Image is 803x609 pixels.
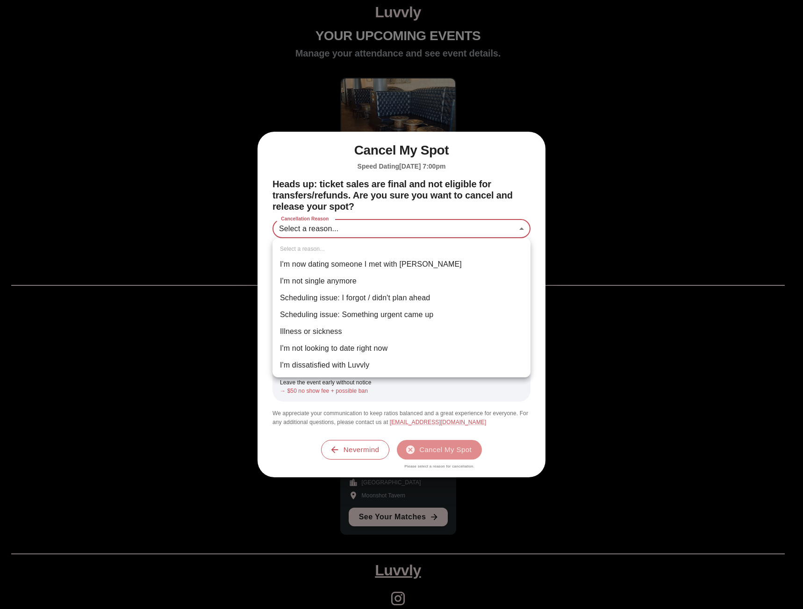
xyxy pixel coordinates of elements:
li: I'm not looking to date right now [272,340,531,357]
li: I'm now dating someone I met with [PERSON_NAME] [272,256,531,273]
li: Scheduling issue: I forgot / didn't plan ahead [272,290,531,306]
li: I'm not single anymore [272,273,531,290]
li: I'm dissatisfied with Luvvly [272,357,531,374]
li: Scheduling issue: Something urgent came up [272,306,531,323]
li: Illness or sickness [272,323,531,340]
